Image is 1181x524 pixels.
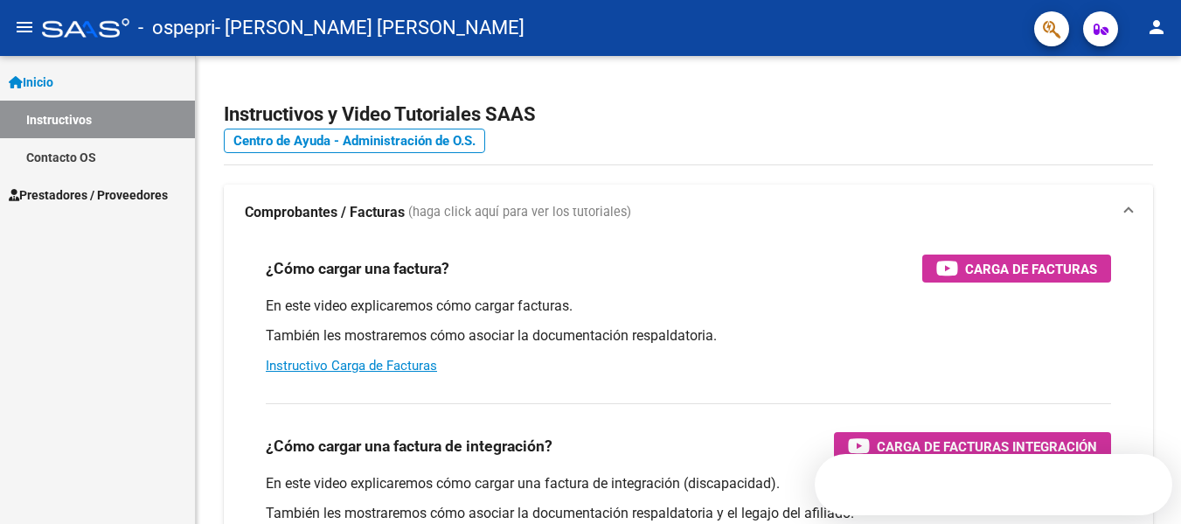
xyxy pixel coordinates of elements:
mat-icon: person [1146,17,1167,38]
mat-expansion-panel-header: Comprobantes / Facturas (haga click aquí para ver los tutoriales) [224,185,1153,241]
span: Inicio [9,73,53,92]
h3: ¿Cómo cargar una factura? [266,256,449,281]
span: Carga de Facturas [965,258,1097,280]
span: - [PERSON_NAME] [PERSON_NAME] [215,9,525,47]
strong: Comprobantes / Facturas [245,203,405,222]
p: También les mostraremos cómo asociar la documentación respaldatoria y el legajo del afiliado. [266,504,1111,523]
span: Prestadores / Proveedores [9,185,168,205]
span: - ospepri [138,9,215,47]
p: En este video explicaremos cómo cargar una factura de integración (discapacidad). [266,474,1111,493]
p: En este video explicaremos cómo cargar facturas. [266,297,1111,316]
h2: Instructivos y Video Tutoriales SAAS [224,98,1153,131]
iframe: Intercom live chat [1122,465,1164,507]
p: También les mostraremos cómo asociar la documentación respaldatoria. [266,326,1111,346]
span: Carga de Facturas Integración [877,436,1097,458]
mat-icon: menu [14,17,35,38]
span: (haga click aquí para ver los tutoriales) [408,203,631,222]
button: Carga de Facturas Integración [834,432,1111,460]
iframe: Intercom live chat discovery launcher [815,454,1172,515]
h3: ¿Cómo cargar una factura de integración? [266,434,552,458]
a: Centro de Ayuda - Administración de O.S. [224,129,485,153]
button: Carga de Facturas [922,255,1111,283]
a: Instructivo Carga de Facturas [266,358,437,374]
